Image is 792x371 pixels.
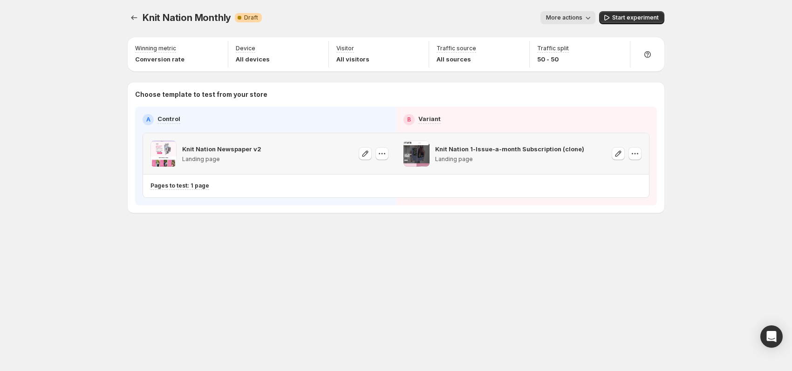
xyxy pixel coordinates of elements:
[407,116,411,123] h2: B
[244,14,258,21] span: Draft
[135,45,176,52] p: Winning metric
[435,144,584,154] p: Knit Nation 1-Issue-a-month Subscription (clone)
[157,114,180,123] p: Control
[437,54,476,64] p: All sources
[437,45,476,52] p: Traffic source
[150,182,209,189] p: Pages to test: 1 page
[182,155,261,163] p: Landing page
[336,54,369,64] p: All visitors
[760,325,783,348] div: Open Intercom Messenger
[612,14,659,21] span: Start experiment
[418,114,441,123] p: Variant
[537,45,569,52] p: Traffic split
[537,54,569,64] p: 50 - 50
[599,11,664,24] button: Start experiment
[146,116,150,123] h2: A
[546,14,582,21] span: More actions
[150,141,177,167] img: Knit Nation Newspaper v2
[236,45,255,52] p: Device
[135,54,184,64] p: Conversion rate
[182,144,261,154] p: Knit Nation Newspaper v2
[135,90,657,99] p: Choose template to test from your store
[540,11,595,24] button: More actions
[435,155,584,163] p: Landing page
[236,54,270,64] p: All devices
[336,45,354,52] p: Visitor
[143,12,231,23] span: Knit Nation Monthly
[403,141,430,167] img: Knit Nation 1-Issue-a-month Subscription (clone)
[128,11,141,24] button: Experiments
